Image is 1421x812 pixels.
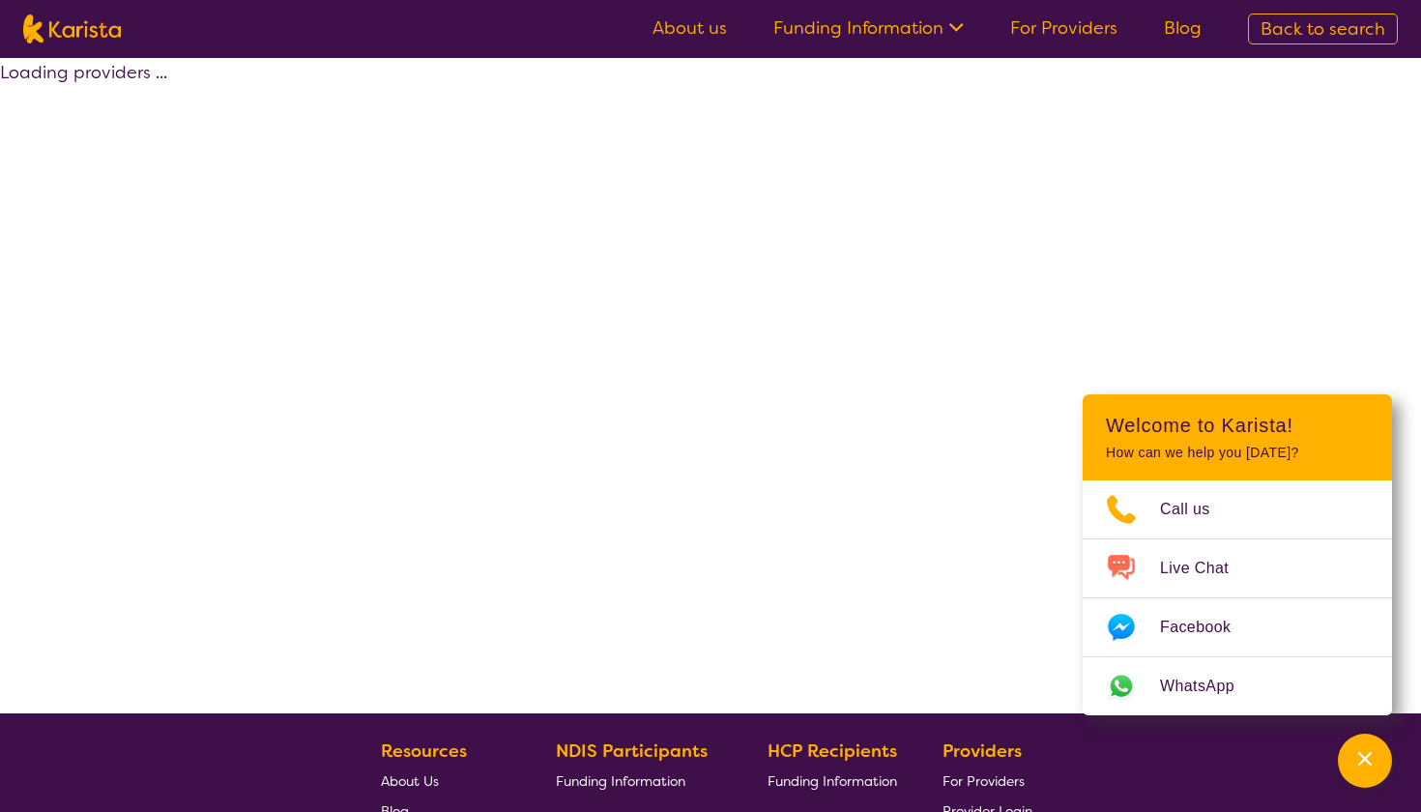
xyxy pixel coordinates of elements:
[652,16,727,40] a: About us
[556,739,708,763] b: NDIS Participants
[773,16,964,40] a: Funding Information
[942,739,1022,763] b: Providers
[1106,414,1369,437] h2: Welcome to Karista!
[768,772,897,790] span: Funding Information
[1160,554,1252,583] span: Live Chat
[1248,14,1398,44] a: Back to search
[768,739,897,763] b: HCP Recipients
[1083,480,1392,715] ul: Choose channel
[556,772,685,790] span: Funding Information
[942,772,1025,790] span: For Providers
[1160,672,1258,701] span: WhatsApp
[1010,16,1117,40] a: For Providers
[1338,734,1392,788] button: Channel Menu
[1160,613,1254,642] span: Facebook
[1083,657,1392,715] a: Web link opens in a new tab.
[381,772,439,790] span: About Us
[23,14,121,43] img: Karista logo
[1106,445,1369,461] p: How can we help you [DATE]?
[942,766,1032,796] a: For Providers
[768,766,897,796] a: Funding Information
[1083,394,1392,715] div: Channel Menu
[381,739,467,763] b: Resources
[1261,17,1385,41] span: Back to search
[1164,16,1202,40] a: Blog
[556,766,722,796] a: Funding Information
[381,766,510,796] a: About Us
[1160,495,1233,524] span: Call us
